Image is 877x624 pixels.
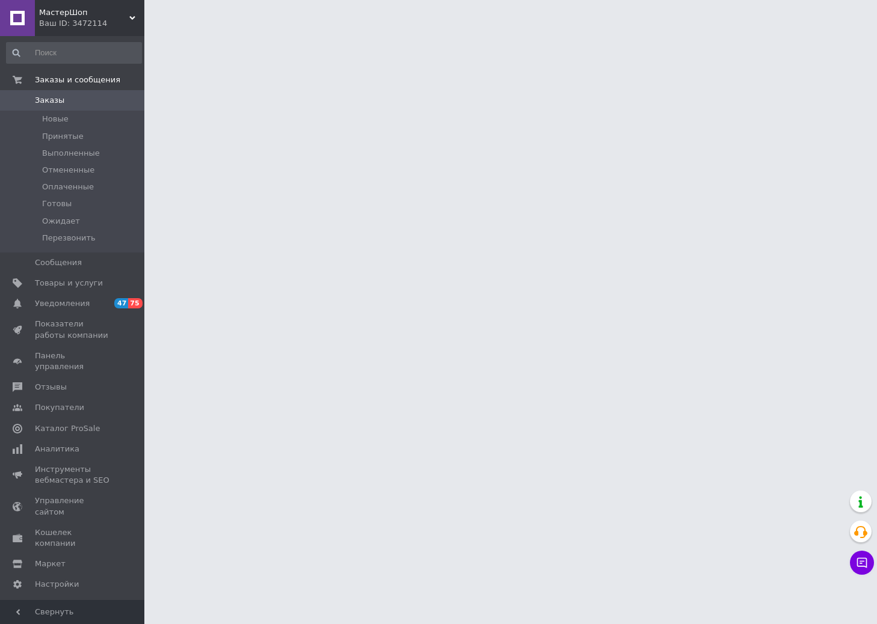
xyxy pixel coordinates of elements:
span: Панель управления [35,350,111,372]
span: Ожидает [42,216,80,227]
span: Новые [42,114,69,124]
span: Готовы [42,198,72,209]
span: МастерШоп [39,7,129,18]
span: Сообщения [35,257,82,268]
button: Чат с покупателем [850,551,874,575]
span: Выполненные [42,148,100,159]
span: Инструменты вебмастера и SEO [35,464,111,486]
span: Показатели работы компании [35,319,111,340]
span: Уведомления [35,298,90,309]
div: Ваш ID: 3472114 [39,18,144,29]
span: Принятые [42,131,84,142]
span: Оплаченные [42,182,94,192]
span: Настройки [35,579,79,590]
span: 75 [128,298,142,308]
span: Товары и услуги [35,278,103,289]
span: Заказы [35,95,64,106]
span: Перезвонить [42,233,96,243]
span: Каталог ProSale [35,423,100,434]
span: Отмененные [42,165,94,176]
span: Отзывы [35,382,67,393]
span: Заказы и сообщения [35,75,120,85]
span: 47 [114,298,128,308]
span: Аналитика [35,444,79,454]
span: Управление сайтом [35,495,111,517]
span: Покупатели [35,402,84,413]
input: Поиск [6,42,142,64]
span: Маркет [35,558,66,569]
span: Кошелек компании [35,527,111,549]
